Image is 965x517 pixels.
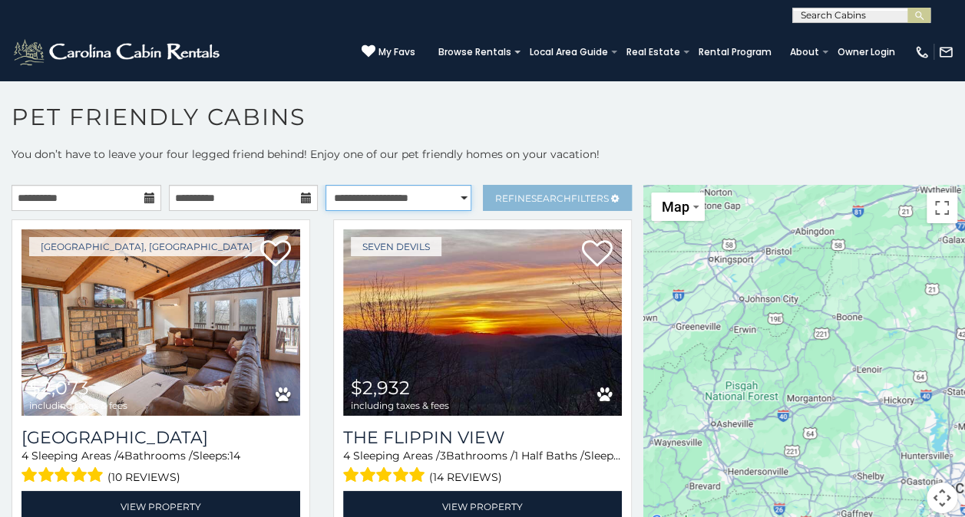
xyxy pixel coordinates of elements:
[21,229,300,416] a: Blue Eagle Lodge $2,073 including taxes & fees
[29,400,127,410] span: including taxes & fees
[522,41,616,63] a: Local Area Guide
[621,449,632,463] span: 16
[260,239,291,271] a: Add to favorites
[362,44,415,60] a: My Favs
[21,449,28,463] span: 4
[662,199,689,215] span: Map
[117,449,124,463] span: 4
[343,427,622,448] a: The Flippin View
[431,41,519,63] a: Browse Rentals
[21,229,300,416] img: Blue Eagle Lodge
[12,37,224,68] img: White-1-2.png
[21,427,300,448] h3: Blue Eagle Lodge
[691,41,779,63] a: Rental Program
[651,193,705,221] button: Change map style
[531,193,571,204] span: Search
[21,427,300,448] a: [GEOGRAPHIC_DATA]
[927,482,957,513] button: Map camera controls
[582,239,613,271] a: Add to favorites
[107,467,180,487] span: (10 reviews)
[938,44,953,60] img: mail-regular-white.png
[343,448,622,487] div: Sleeping Areas / Bathrooms / Sleeps:
[343,229,622,416] a: The Flippin View $2,932 including taxes & fees
[230,449,240,463] span: 14
[351,400,449,410] span: including taxes & fees
[782,41,827,63] a: About
[495,193,609,204] span: Refine Filters
[343,449,350,463] span: 4
[483,185,633,211] a: RefineSearchFilters
[29,377,89,399] span: $2,073
[830,41,903,63] a: Owner Login
[29,237,264,256] a: [GEOGRAPHIC_DATA], [GEOGRAPHIC_DATA]
[429,467,502,487] span: (14 reviews)
[514,449,584,463] span: 1 Half Baths /
[914,44,930,60] img: phone-regular-white.png
[378,45,415,59] span: My Favs
[619,41,688,63] a: Real Estate
[927,193,957,223] button: Toggle fullscreen view
[351,237,441,256] a: Seven Devils
[440,449,446,463] span: 3
[343,229,622,416] img: The Flippin View
[21,448,300,487] div: Sleeping Areas / Bathrooms / Sleeps:
[351,377,410,399] span: $2,932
